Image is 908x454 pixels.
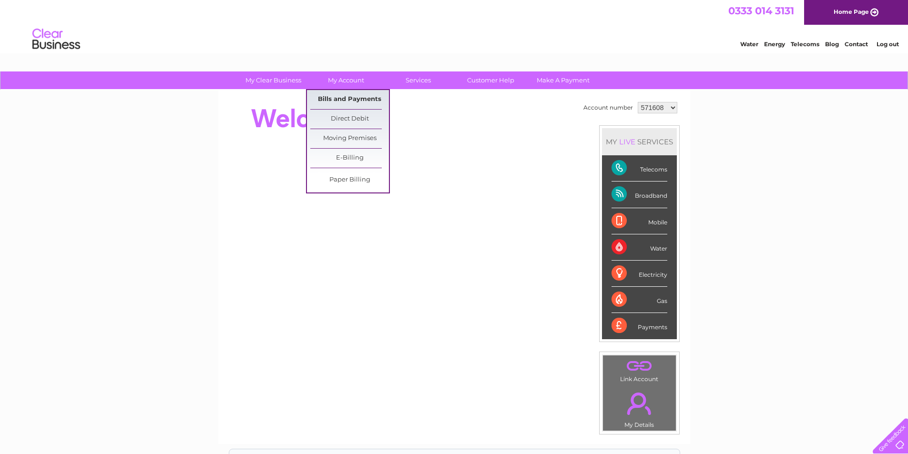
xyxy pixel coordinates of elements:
[877,40,899,48] a: Log out
[581,100,635,116] td: Account number
[229,5,680,46] div: Clear Business is a trading name of Verastar Limited (registered in [GEOGRAPHIC_DATA] No. 3667643...
[310,90,389,109] a: Bills and Payments
[524,71,602,89] a: Make A Payment
[605,358,673,374] a: .
[825,40,839,48] a: Blog
[740,40,758,48] a: Water
[310,149,389,168] a: E-Billing
[602,384,676,431] td: My Details
[728,5,794,17] a: 0333 014 3131
[791,40,819,48] a: Telecoms
[764,40,785,48] a: Energy
[310,171,389,190] a: Paper Billing
[617,137,637,146] div: LIVE
[310,110,389,129] a: Direct Debit
[612,261,667,287] div: Electricity
[612,208,667,234] div: Mobile
[612,313,667,339] div: Payments
[612,234,667,261] div: Water
[612,182,667,208] div: Broadband
[602,355,676,385] td: Link Account
[379,71,458,89] a: Services
[612,155,667,182] div: Telecoms
[612,287,667,313] div: Gas
[234,71,313,89] a: My Clear Business
[451,71,530,89] a: Customer Help
[605,387,673,420] a: .
[32,25,81,54] img: logo.png
[310,129,389,148] a: Moving Premises
[306,71,385,89] a: My Account
[602,128,677,155] div: MY SERVICES
[845,40,868,48] a: Contact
